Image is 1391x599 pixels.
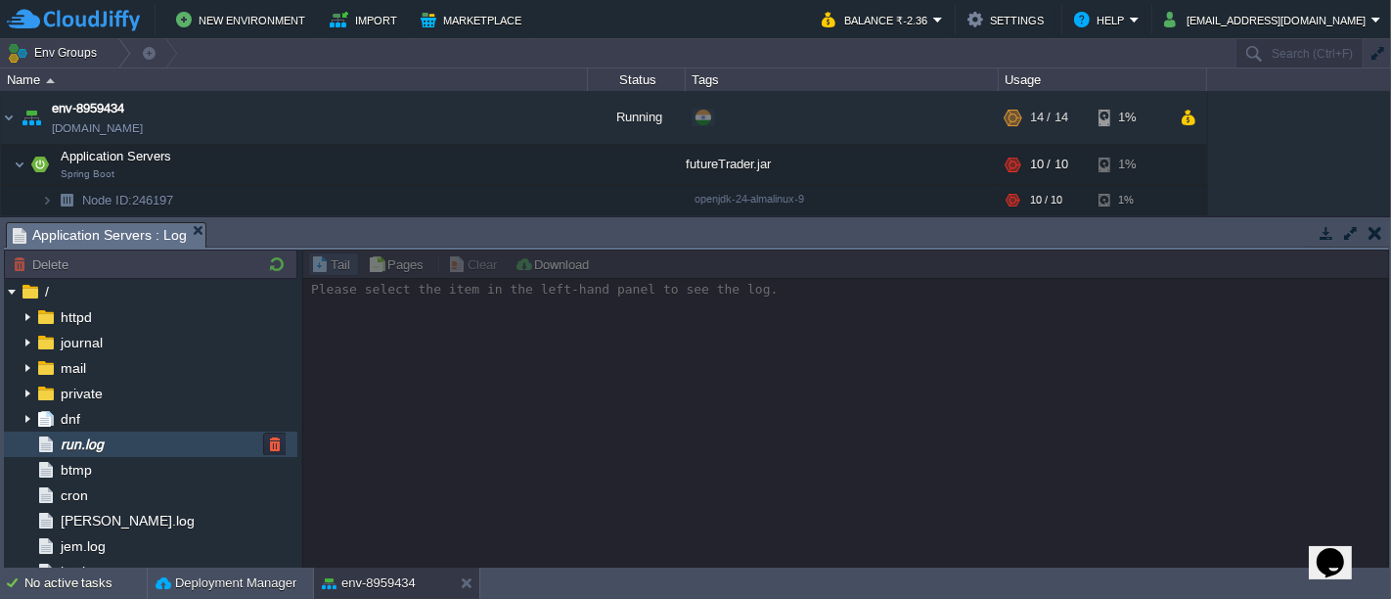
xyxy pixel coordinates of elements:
span: Node ID: [82,193,132,207]
a: lastlog [57,563,104,580]
div: 1% [1099,145,1162,184]
a: mail [57,359,89,377]
a: [PERSON_NAME].log [57,512,198,530]
div: Tags [687,69,998,91]
div: 10 / 10 [1030,185,1062,215]
div: 14 / 14 [1030,91,1068,144]
button: Import [330,8,403,31]
div: 1% [1099,185,1162,215]
button: [EMAIL_ADDRESS][DOMAIN_NAME] [1164,8,1371,31]
button: Marketplace [421,8,527,31]
div: Usage [1000,69,1206,91]
span: 246197 [80,192,176,208]
div: 1% [1099,91,1162,144]
a: Application ServersSpring Boot [59,149,174,163]
a: jem.log [57,537,109,555]
a: cron [57,486,91,504]
button: Help [1074,8,1130,31]
div: Name [2,69,587,91]
img: AMDAwAAAACH5BAEAAAAALAAAAAABAAEAAAICRAEAOw== [46,78,55,83]
img: AMDAwAAAACH5BAEAAAAALAAAAAABAAEAAAICRAEAOw== [53,185,80,215]
div: 10 / 10 [1030,145,1068,184]
a: [DOMAIN_NAME] [52,118,143,138]
div: Status [589,69,685,91]
a: httpd [57,308,95,326]
iframe: chat widget [1309,521,1371,579]
span: openjdk-24-almalinux-9 [695,193,804,205]
span: Application Servers : Log [13,223,187,248]
img: AMDAwAAAACH5BAEAAAAALAAAAAABAAEAAAICRAEAOw== [1,91,17,144]
div: No active tasks [24,568,147,599]
a: / [41,283,52,300]
img: CloudJiffy [7,8,140,32]
a: private [57,385,106,402]
a: dnf [57,410,83,428]
a: env-8959434 [52,99,124,118]
button: Deployment Manager [156,574,296,593]
button: Balance ₹-2.36 [822,8,933,31]
button: Delete [13,255,74,273]
div: Running [588,91,686,144]
a: btmp [57,461,95,479]
img: AMDAwAAAACH5BAEAAAAALAAAAAABAAEAAAICRAEAOw== [41,185,53,215]
a: Node ID:246197 [80,192,176,208]
img: AMDAwAAAACH5BAEAAAAALAAAAAABAAEAAAICRAEAOw== [14,145,25,184]
button: Env Groups [7,39,104,67]
div: futureTrader.jar [686,145,999,184]
a: journal [57,334,106,351]
button: New Environment [176,8,311,31]
span: Spring Boot [61,168,114,180]
span: Application Servers [59,148,174,164]
button: Settings [967,8,1050,31]
a: run.log [57,436,107,453]
button: env-8959434 [322,574,416,593]
img: AMDAwAAAACH5BAEAAAAALAAAAAABAAEAAAICRAEAOw== [26,145,54,184]
img: AMDAwAAAACH5BAEAAAAALAAAAAABAAEAAAICRAEAOw== [18,91,45,144]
